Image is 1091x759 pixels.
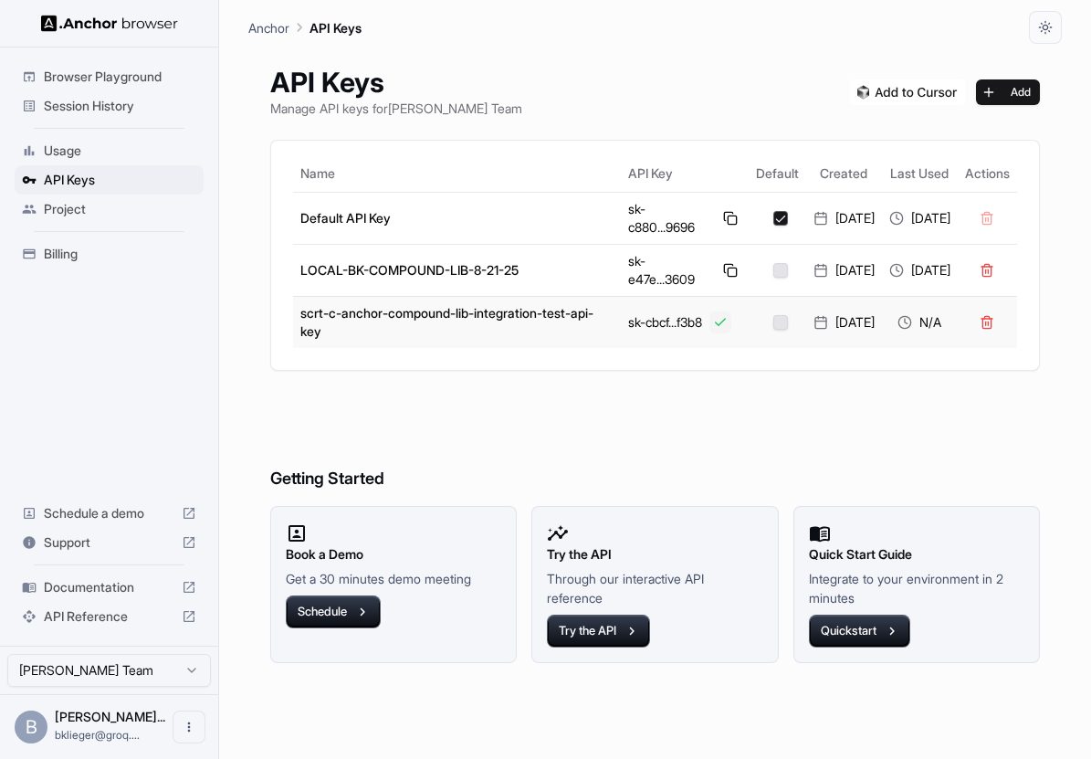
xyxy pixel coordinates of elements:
[173,711,205,743] button: Open menu
[850,79,965,105] img: Add anchorbrowser MCP server to Cursor
[55,728,140,742] span: bklieger@groq.com
[976,79,1040,105] button: Add
[889,261,950,279] div: [DATE]
[293,244,621,296] td: LOCAL-BK-COMPOUND-LIB-8-21-25
[628,200,741,237] div: sk-c880...9696
[889,209,950,227] div: [DATE]
[286,544,501,564] h2: Book a Demo
[286,596,381,628] button: Schedule
[44,578,174,596] span: Documentation
[709,311,731,333] button: Copy API key
[547,569,762,607] p: Through our interactive API reference
[749,155,806,192] th: Default
[44,142,196,160] span: Usage
[293,192,621,244] td: Default API Key
[248,17,362,37] nav: breadcrumb
[547,615,650,648] button: Try the API
[719,259,741,281] button: Copy API key
[15,711,47,743] div: B
[547,544,762,564] h2: Try the API
[621,155,749,192] th: API Key
[719,207,741,229] button: Copy API key
[15,499,204,528] div: Schedule a demo
[248,18,289,37] p: Anchor
[889,313,950,332] div: N/A
[15,239,204,269] div: Billing
[44,200,196,218] span: Project
[15,528,204,557] div: Support
[628,311,741,333] div: sk-cbcf...f3b8
[15,195,204,224] div: Project
[15,62,204,91] div: Browser Playground
[44,607,174,626] span: API Reference
[293,155,621,192] th: Name
[809,544,1024,564] h2: Quick Start Guide
[628,252,741,289] div: sk-e47e...3609
[41,15,178,32] img: Anchor Logo
[813,313,875,332] div: [DATE]
[15,136,204,165] div: Usage
[813,209,875,227] div: [DATE]
[44,68,196,86] span: Browser Playground
[809,569,1024,607] p: Integrate to your environment in 2 minutes
[15,602,204,631] div: API Reference
[806,155,882,192] th: Created
[55,709,165,724] span: Benjamin Klieger
[309,18,362,37] p: API Keys
[813,261,875,279] div: [DATE]
[44,504,174,522] span: Schedule a demo
[44,97,196,115] span: Session History
[15,165,204,195] div: API Keys
[270,393,1040,492] h6: Getting Started
[809,615,910,648] button: Quickstart
[958,155,1017,192] th: Actions
[15,91,204,121] div: Session History
[44,533,174,552] span: Support
[286,569,501,588] p: Get a 30 minutes demo meeting
[882,155,958,192] th: Last Used
[44,171,196,189] span: API Keys
[293,296,621,348] td: scrt-c-anchor-compound-lib-integration-test-api-key
[15,573,204,602] div: Documentation
[270,66,522,99] h1: API Keys
[44,245,196,263] span: Billing
[270,99,522,118] p: Manage API keys for [PERSON_NAME] Team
